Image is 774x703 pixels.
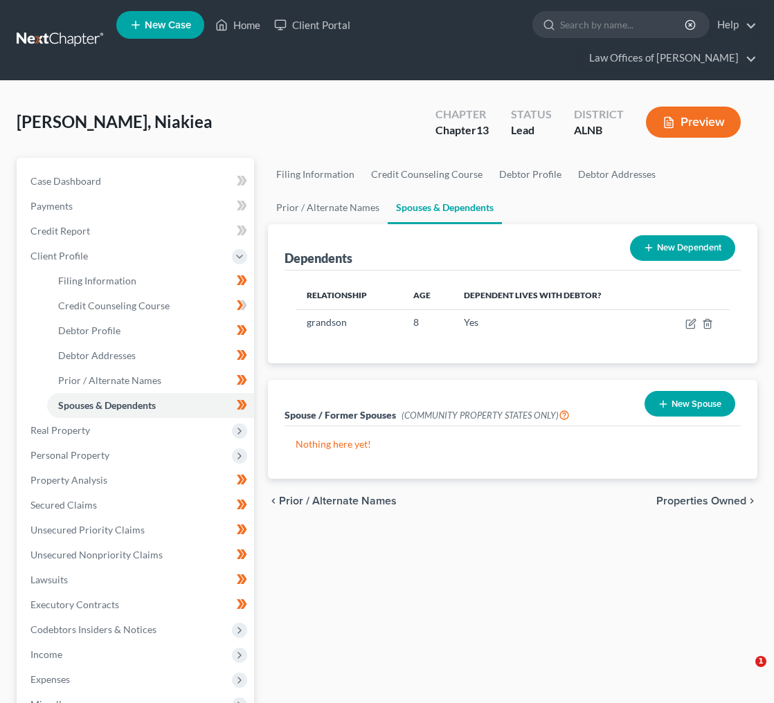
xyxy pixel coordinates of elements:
span: Credit Counseling Course [58,300,170,311]
button: New Spouse [645,391,735,417]
a: Credit Report [19,219,254,244]
span: Personal Property [30,449,109,461]
div: Dependents [285,250,352,266]
th: Relationship [296,282,402,309]
a: Debtor Addresses [47,343,254,368]
a: Executory Contracts [19,592,254,617]
input: Search by name... [560,12,687,37]
span: Debtor Addresses [58,349,136,361]
a: Filing Information [268,158,363,191]
button: Preview [646,107,741,138]
span: Property Analysis [30,474,107,486]
span: Client Profile [30,250,88,262]
div: ALNB [574,122,624,138]
td: Yes [453,309,658,336]
span: Real Property [30,424,90,436]
span: 1 [755,656,766,667]
span: Income [30,648,62,660]
a: Prior / Alternate Names [268,191,388,224]
a: Lawsuits [19,567,254,592]
span: Properties Owned [656,495,746,506]
span: Spouses & Dependents [58,399,156,411]
i: chevron_left [268,495,279,506]
button: Properties Owned chevron_right [656,495,757,506]
span: Secured Claims [30,499,97,511]
span: Prior / Alternate Names [58,374,161,386]
a: Spouses & Dependents [388,191,502,224]
span: Debtor Profile [58,325,120,336]
span: Codebtors Insiders & Notices [30,623,156,635]
div: Lead [511,122,552,138]
a: Property Analysis [19,468,254,493]
span: 13 [476,123,489,136]
a: Help [710,12,757,37]
a: Debtor Addresses [570,158,664,191]
div: Chapter [435,107,489,122]
th: Dependent lives with debtor? [453,282,658,309]
a: Filing Information [47,268,254,293]
a: Unsecured Nonpriority Claims [19,542,254,567]
a: Debtor Profile [491,158,570,191]
div: District [574,107,624,122]
a: Law Offices of [PERSON_NAME] [582,46,757,71]
span: Filing Information [58,275,136,286]
button: chevron_left Prior / Alternate Names [268,495,397,506]
a: Client Portal [267,12,357,37]
iframe: Intercom live chat [727,656,760,689]
span: New Case [145,20,191,30]
td: grandson [296,309,402,336]
span: Case Dashboard [30,175,101,187]
span: (COMMUNITY PROPERTY STATES ONLY) [402,410,570,421]
div: Status [511,107,552,122]
th: Age [402,282,453,309]
div: Chapter [435,122,489,138]
span: Spouse / Former Spouses [285,409,396,421]
span: [PERSON_NAME], Niakiea [17,111,213,131]
span: Executory Contracts [30,599,119,610]
a: Prior / Alternate Names [47,368,254,393]
span: Expenses [30,673,70,685]
i: chevron_right [746,495,757,506]
span: Lawsuits [30,574,68,585]
a: Credit Counseling Course [363,158,491,191]
a: Unsecured Priority Claims [19,518,254,542]
td: 8 [402,309,453,336]
a: Secured Claims [19,493,254,518]
p: Nothing here yet! [296,437,730,451]
a: Case Dashboard [19,169,254,194]
button: New Dependent [630,235,735,261]
a: Spouses & Dependents [47,393,254,418]
span: Payments [30,200,73,212]
a: Debtor Profile [47,318,254,343]
span: Credit Report [30,225,90,237]
a: Payments [19,194,254,219]
span: Unsecured Priority Claims [30,524,145,536]
span: Unsecured Nonpriority Claims [30,549,163,560]
a: Credit Counseling Course [47,293,254,318]
span: Prior / Alternate Names [279,495,397,506]
a: Home [208,12,267,37]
